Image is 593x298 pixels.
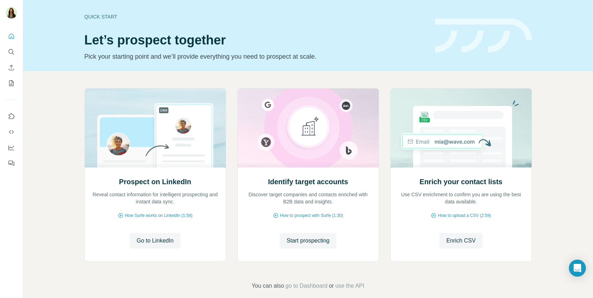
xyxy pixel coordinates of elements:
[125,212,193,219] span: How Surfe works on LinkedIn (1:58)
[6,61,17,74] button: Enrich CSV
[335,282,364,290] button: use the API
[245,191,372,205] p: Discover target companies and contacts enriched with B2B data and insights.
[419,177,502,187] h2: Enrich your contact lists
[329,282,334,290] span: or
[237,89,379,167] img: Identify target accounts
[84,33,427,47] h1: Let’s prospect together
[84,89,226,167] img: Prospect on LinkedIn
[252,282,284,290] span: You can also
[6,110,17,123] button: Use Surfe on LinkedIn
[84,13,427,20] div: Quick start
[6,46,17,58] button: Search
[268,177,348,187] h2: Identify target accounts
[285,282,327,290] button: go to Dashboard
[390,89,532,167] img: Enrich your contact lists
[398,191,525,205] p: Use CSV enrichment to confirm you are using the best data available.
[280,212,343,219] span: How to prospect with Surfe (1:30)
[446,236,476,245] span: Enrich CSV
[92,191,219,205] p: Reveal contact information for intelligent prospecting and instant data sync.
[130,233,181,249] button: Go to LinkedIn
[6,7,17,18] img: Avatar
[6,141,17,154] button: Dashboard
[439,233,483,249] button: Enrich CSV
[438,212,491,219] span: How to upload a CSV (2:59)
[6,77,17,90] button: My lists
[84,52,427,62] p: Pick your starting point and we’ll provide everything you need to prospect at scale.
[137,236,174,245] span: Go to LinkedIn
[6,30,17,43] button: Quick start
[287,236,330,245] span: Start prospecting
[280,233,337,249] button: Start prospecting
[569,260,586,277] div: Open Intercom Messenger
[6,126,17,138] button: Use Surfe API
[435,18,532,53] img: banner
[6,157,17,170] button: Feedback
[119,177,191,187] h2: Prospect on LinkedIn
